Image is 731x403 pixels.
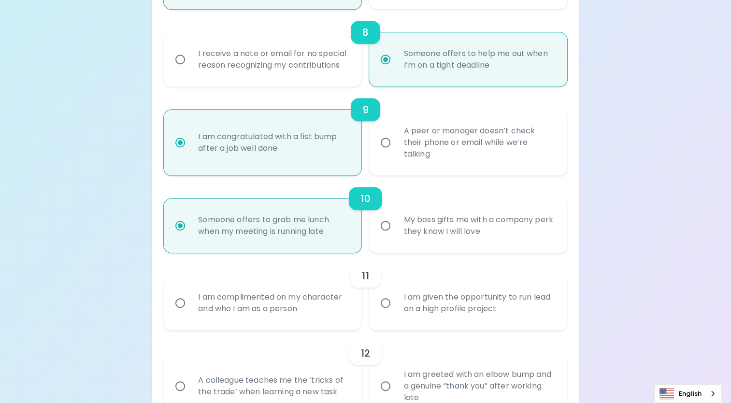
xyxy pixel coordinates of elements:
[654,384,721,403] aside: Language selected: English
[164,9,567,86] div: choice-group-check
[164,175,567,253] div: choice-group-check
[655,385,721,403] a: English
[360,191,370,206] h6: 10
[654,384,721,403] div: Language
[362,25,369,40] h6: 8
[362,102,369,117] h6: 9
[396,36,561,83] div: Someone offers to help me out when I’m on a tight deadline
[164,86,567,175] div: choice-group-check
[362,268,369,284] h6: 11
[190,202,356,249] div: Someone offers to grab me lunch when my meeting is running late
[190,280,356,326] div: I am complimented on my character and who I am as a person
[396,280,561,326] div: I am given the opportunity to run lead on a high profile project
[361,345,370,361] h6: 12
[190,36,356,83] div: I receive a note or email for no special reason recognizing my contributions
[396,114,561,172] div: A peer or manager doesn’t check their phone or email while we’re talking
[396,202,561,249] div: My boss gifts me with a company perk they know I will love
[190,119,356,166] div: I am congratulated with a fist bump after a job well done
[164,253,567,330] div: choice-group-check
